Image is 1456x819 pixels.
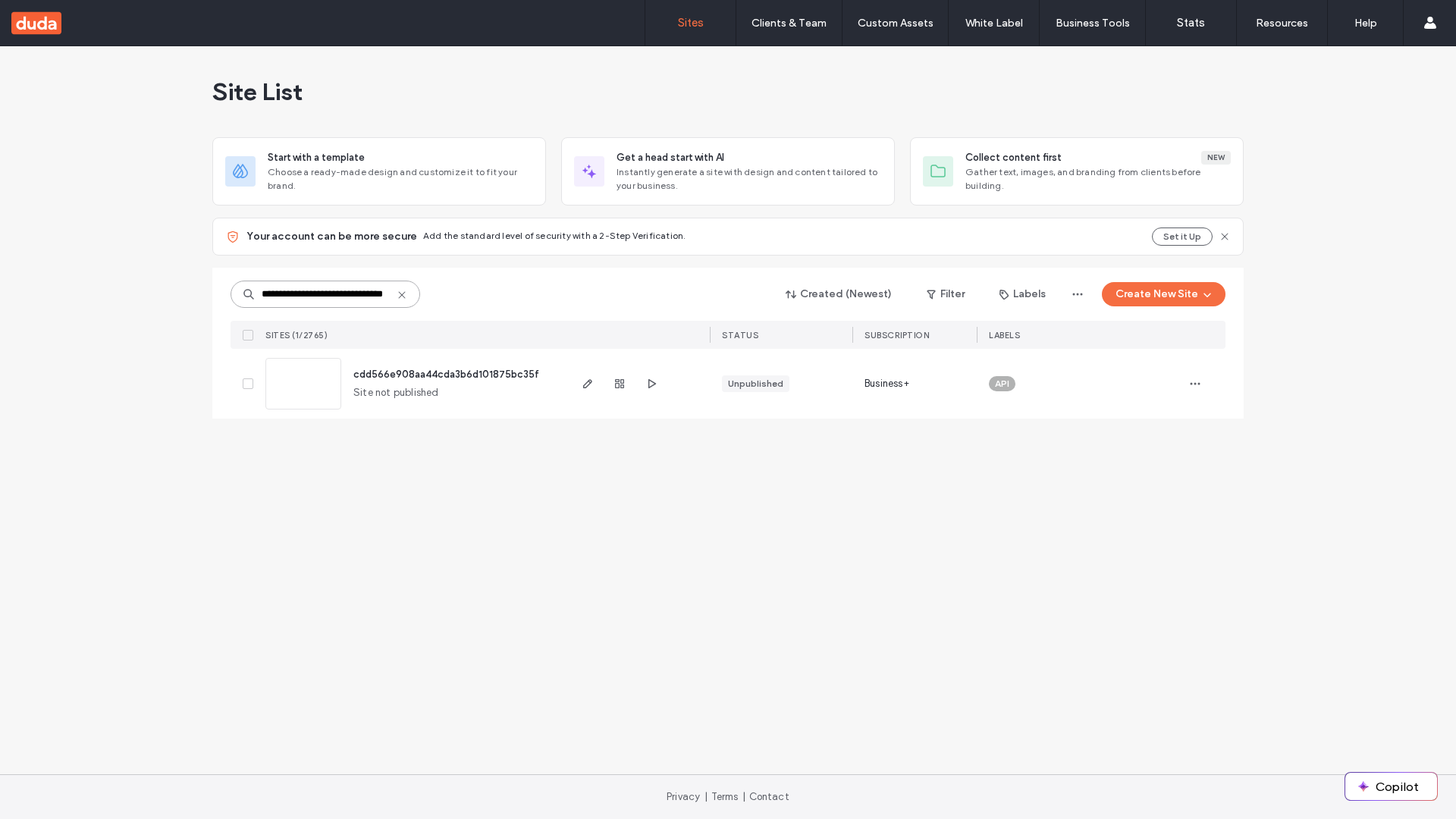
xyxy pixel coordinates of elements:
[858,17,934,30] label: Custom Assets
[965,150,1062,165] span: Collect content first
[1201,151,1231,165] div: New
[617,165,882,193] span: Instantly generate a site with design and content tailored to your business.
[986,282,1059,306] button: Labels
[423,230,686,241] span: Add the standard level of security with a 2-Step Verification.
[1152,227,1213,246] button: Set it Up
[667,791,700,802] a: Privacy
[1256,17,1308,30] label: Resources
[1345,773,1437,800] button: Copilot
[912,282,980,306] button: Filter
[752,17,827,30] label: Clients & Team
[678,16,704,30] label: Sites
[989,330,1020,340] span: LABELS
[617,150,724,165] span: Get a head start with AI
[212,137,546,206] div: Start with a templateChoose a ready-made design and customize it to fit your brand.
[749,791,789,802] a: Contact
[742,791,745,802] span: |
[1056,17,1130,30] label: Business Tools
[864,330,929,340] span: SUBSCRIPTION
[864,376,909,391] span: Business+
[265,330,328,340] span: SITES (1/2765)
[722,330,758,340] span: STATUS
[353,385,439,400] span: Site not published
[1177,16,1205,30] label: Stats
[1102,282,1225,306] button: Create New Site
[704,791,708,802] span: |
[965,17,1023,30] label: White Label
[246,229,417,244] span: Your account can be more secure
[561,137,895,206] div: Get a head start with AIInstantly generate a site with design and content tailored to your business.
[995,377,1009,391] span: API
[728,377,783,391] div: Unpublished
[212,77,303,107] span: Site List
[268,165,533,193] span: Choose a ready-made design and customize it to fit your brand.
[353,369,539,380] a: cdd566e908aa44cda3b6d101875bc35f
[268,150,365,165] span: Start with a template
[1354,17,1377,30] label: Help
[711,791,739,802] a: Terms
[773,282,905,306] button: Created (Newest)
[965,165,1231,193] span: Gather text, images, and branding from clients before building.
[910,137,1244,206] div: Collect content firstNewGather text, images, and branding from clients before building.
